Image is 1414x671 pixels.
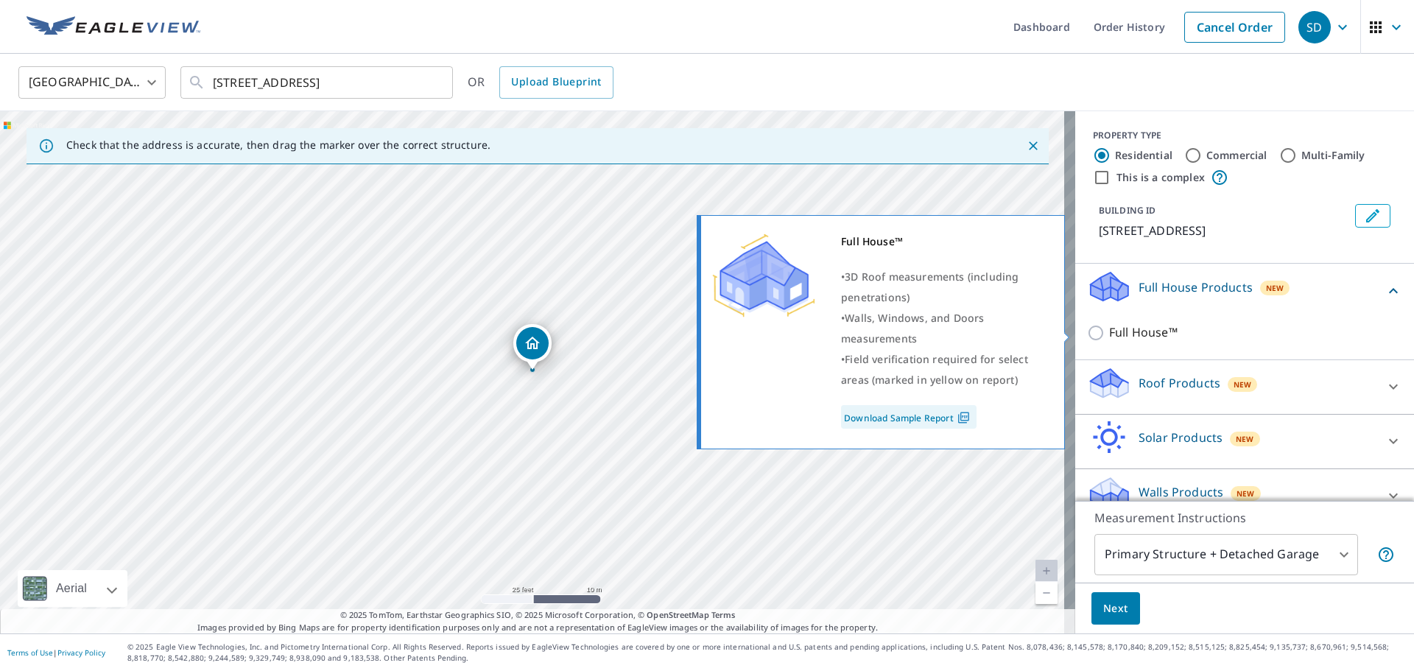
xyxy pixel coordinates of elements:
span: Next [1103,600,1128,618]
button: Next [1091,592,1140,625]
p: Full House™ [1109,323,1178,342]
a: Cancel Order [1184,12,1285,43]
p: Full House Products [1139,278,1253,296]
a: Current Level 20, Zoom In Disabled [1035,560,1058,582]
a: OpenStreetMap [647,609,708,620]
span: © 2025 TomTom, Earthstar Geographics SIO, © 2025 Microsoft Corporation, © [340,609,736,622]
div: Aerial [52,570,91,607]
a: Privacy Policy [57,647,105,658]
div: PROPERTY TYPE [1093,129,1396,142]
div: Solar ProductsNew [1087,421,1402,463]
label: Commercial [1206,148,1267,163]
p: | [7,648,105,657]
button: Edit building 1 [1355,204,1390,228]
div: • [841,349,1046,390]
button: Close [1024,136,1043,155]
img: Premium [712,231,815,320]
a: Terms [711,609,736,620]
div: Walls ProductsNew [1087,475,1402,517]
p: © 2025 Eagle View Technologies, Inc. and Pictometry International Corp. All Rights Reserved. Repo... [127,642,1407,664]
div: Full House™ [841,231,1046,252]
label: Residential [1115,148,1172,163]
p: Walls Products [1139,483,1223,501]
div: Full House ProductsNew [1087,270,1402,312]
div: • [841,267,1046,308]
a: Download Sample Report [841,405,977,429]
div: Dropped pin, building 1, Residential property, 122 Butternut Ln Methuen, MA 01844 [513,324,552,370]
a: Current Level 20, Zoom Out [1035,582,1058,604]
label: Multi-Family [1301,148,1365,163]
input: Search by address or latitude-longitude [213,62,423,103]
img: Pdf Icon [954,411,974,424]
span: New [1236,433,1254,445]
a: Upload Blueprint [499,66,613,99]
p: Measurement Instructions [1094,509,1395,527]
div: • [841,308,1046,349]
p: Roof Products [1139,374,1220,392]
div: OR [468,66,613,99]
span: Field verification required for select areas (marked in yellow on report) [841,352,1028,387]
span: 3D Roof measurements (including penetrations) [841,270,1019,304]
p: [STREET_ADDRESS] [1099,222,1349,239]
p: Check that the address is accurate, then drag the marker over the correct structure. [66,138,490,152]
span: New [1266,282,1284,294]
div: [GEOGRAPHIC_DATA] [18,62,166,103]
span: Walls, Windows, and Doors measurements [841,311,984,345]
p: Solar Products [1139,429,1223,446]
div: Roof ProductsNew [1087,366,1402,408]
span: Your report will include the primary structure and a detached garage if one exists. [1377,546,1395,563]
a: Terms of Use [7,647,53,658]
label: This is a complex [1116,170,1205,185]
div: SD [1298,11,1331,43]
span: New [1237,488,1255,499]
p: BUILDING ID [1099,204,1156,217]
span: Upload Blueprint [511,73,601,91]
div: Primary Structure + Detached Garage [1094,534,1358,575]
img: EV Logo [27,16,200,38]
span: New [1234,379,1252,390]
div: Aerial [18,570,127,607]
